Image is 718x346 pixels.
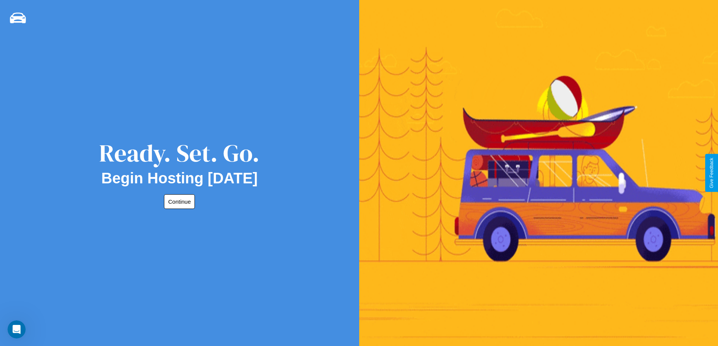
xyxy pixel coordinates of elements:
button: Continue [164,194,195,209]
iframe: Intercom live chat [8,320,26,338]
div: Give Feedback [709,158,714,188]
div: Ready. Set. Go. [99,136,260,170]
h2: Begin Hosting [DATE] [101,170,258,187]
